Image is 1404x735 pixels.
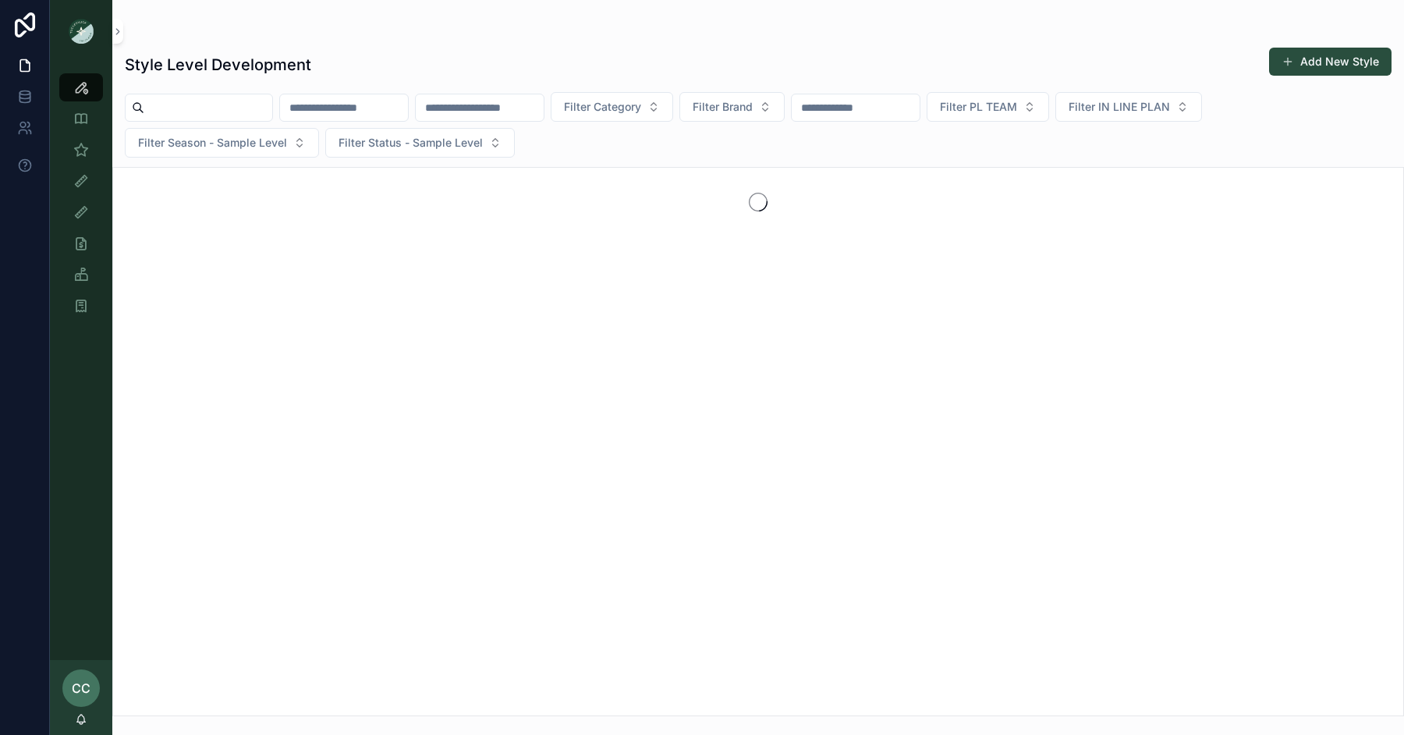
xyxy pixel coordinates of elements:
[927,92,1049,122] button: Select Button
[72,679,90,698] span: CC
[325,128,515,158] button: Select Button
[940,99,1017,115] span: Filter PL TEAM
[679,92,785,122] button: Select Button
[564,99,641,115] span: Filter Category
[1269,48,1392,76] button: Add New Style
[125,128,319,158] button: Select Button
[1055,92,1202,122] button: Select Button
[50,62,112,340] div: scrollable content
[138,135,287,151] span: Filter Season - Sample Level
[125,54,311,76] h1: Style Level Development
[551,92,673,122] button: Select Button
[693,99,753,115] span: Filter Brand
[69,19,94,44] img: App logo
[1069,99,1170,115] span: Filter IN LINE PLAN
[339,135,483,151] span: Filter Status - Sample Level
